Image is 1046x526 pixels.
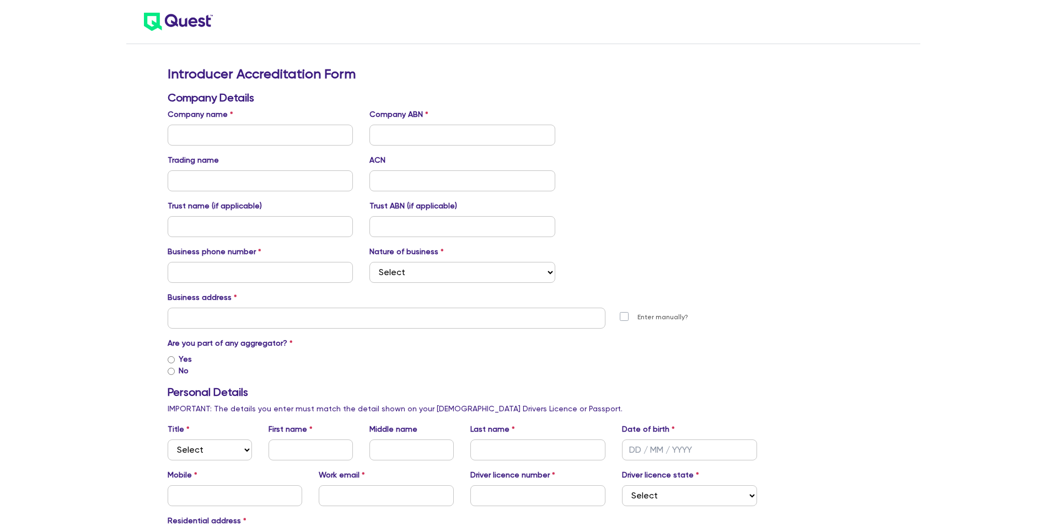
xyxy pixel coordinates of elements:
[622,423,675,435] label: Date of birth
[168,337,293,349] label: Are you part of any aggregator?
[369,109,428,120] label: Company ABN
[168,109,233,120] label: Company name
[168,385,758,399] h3: Personal Details
[168,66,758,82] h2: Introducer Accreditation Form
[144,13,213,31] img: quest-logo
[168,423,190,435] label: Title
[168,403,758,415] p: IMPORTANT: The details you enter must match the detail shown on your [DEMOGRAPHIC_DATA] Drivers L...
[168,469,197,481] label: Mobile
[168,91,758,104] h3: Company Details
[470,469,555,481] label: Driver licence number
[168,154,219,166] label: Trading name
[319,469,365,481] label: Work email
[179,353,192,365] label: Yes
[168,246,261,257] label: Business phone number
[622,439,757,460] input: DD / MM / YYYY
[168,292,237,303] label: Business address
[269,423,313,435] label: First name
[470,423,515,435] label: Last name
[369,423,417,435] label: Middle name
[637,312,688,323] label: Enter manually?
[168,200,262,212] label: Trust name (if applicable)
[369,200,457,212] label: Trust ABN (if applicable)
[369,154,385,166] label: ACN
[622,469,699,481] label: Driver licence state
[179,365,189,377] label: No
[369,246,444,257] label: Nature of business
